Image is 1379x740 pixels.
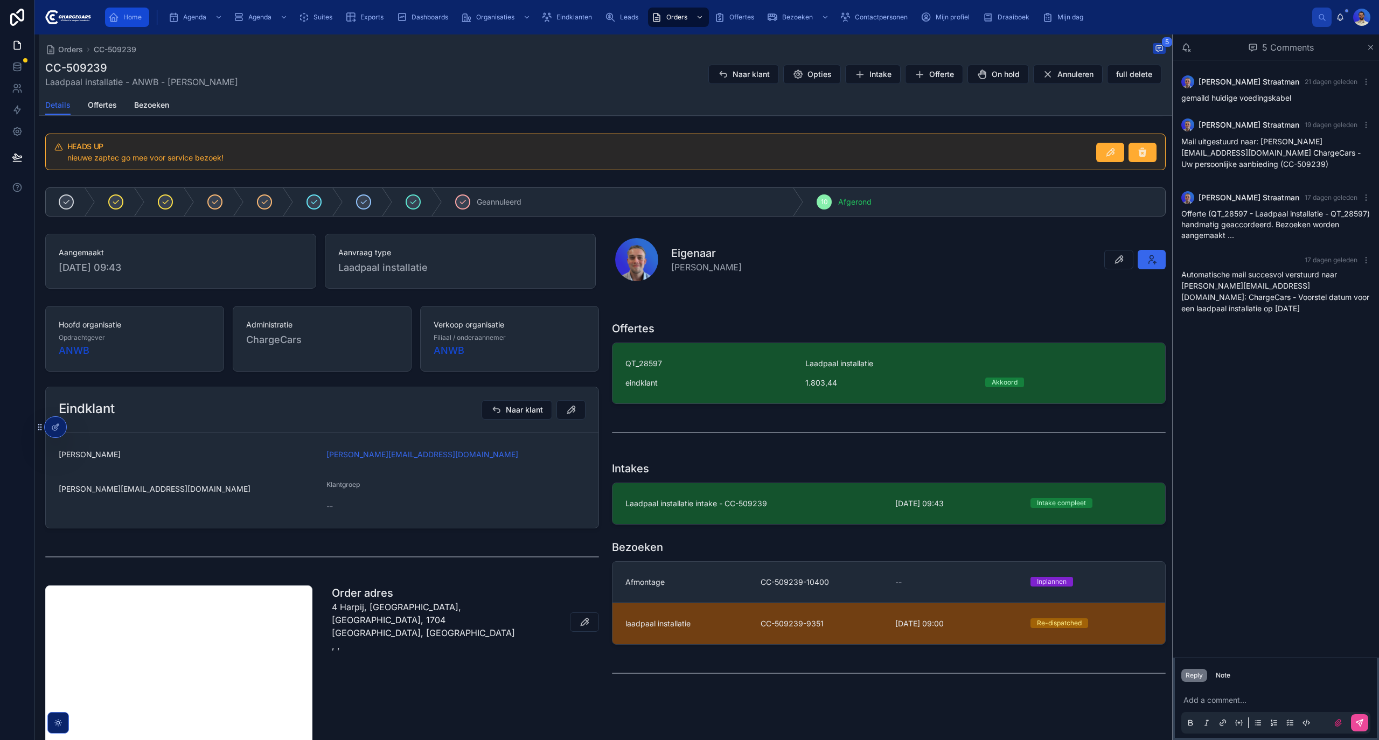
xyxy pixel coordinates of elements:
span: Geannuleerd [477,197,521,207]
a: CC-509239 [94,44,136,55]
h1: Order adres [332,585,518,601]
span: Aanvraag type [338,247,582,258]
span: CC-509239-10400 [761,577,883,588]
a: [PERSON_NAME][EMAIL_ADDRESS][DOMAIN_NAME] [326,449,518,460]
span: Naar klant [733,69,770,80]
h5: HEADS UP [67,143,1088,150]
a: Mijn dag [1039,8,1091,27]
span: [PERSON_NAME] Straatman [1199,76,1299,87]
div: nieuwe zaptec go mee voor service bezoek! [67,152,1088,163]
span: Afmontage [625,577,665,588]
a: QT_28597Laadpaal installatieeindklant1.803,44Akkoord [612,343,1165,403]
span: Dashboards [412,13,448,22]
a: Bezoeken [764,8,834,27]
span: 5 Comments [1262,41,1314,54]
span: Klantgroep [326,480,360,488]
a: Offertes [711,8,762,27]
span: -- [326,501,333,512]
span: full delete [1116,69,1152,80]
span: Eindklanten [556,13,592,22]
a: Orders [45,44,83,55]
span: Draaiboek [998,13,1029,22]
span: 21 dagen geleden [1305,78,1357,86]
span: Offertes [88,100,117,110]
span: Leads [620,13,638,22]
button: Reply [1181,669,1207,682]
a: Exports [342,8,391,27]
span: 5 [1161,37,1173,47]
a: Home [105,8,149,27]
a: Eindklanten [538,8,600,27]
span: Mijn dag [1057,13,1083,22]
span: Bezoeken [782,13,813,22]
span: laadpaal installatie [625,618,691,629]
span: [PERSON_NAME] Straatman [1199,192,1299,203]
div: scrollable content [100,5,1312,29]
span: Laadpaal installatie intake - CC-509239 [625,498,882,509]
span: [DATE] 09:43 [59,260,303,275]
div: Re-dispatched [1037,618,1082,628]
span: Offertes [729,13,754,22]
p: Automatische mail succesvol verstuurd naar [PERSON_NAME][EMAIL_ADDRESS][DOMAIN_NAME]: ChargeCars ... [1181,269,1370,314]
span: Agenda [248,13,271,22]
span: Offerte [929,69,954,80]
a: Bezoeken [134,95,169,117]
h1: Offertes [612,321,654,336]
span: ANWB [434,343,464,358]
span: eindklant [625,378,658,388]
a: Orders [648,8,709,27]
span: Suites [314,13,332,22]
span: Intake [869,69,892,80]
h2: Eindklant [59,400,115,417]
a: ANWB [59,343,89,358]
span: Orders [58,44,83,55]
a: laadpaal installatieCC-509239-9351[DATE] 09:00Re-dispatched [612,603,1165,644]
span: Exports [360,13,384,22]
div: Akkoord [992,378,1018,387]
a: Details [45,95,71,116]
span: CC-509239-9351 [761,618,883,629]
button: Naar klant [482,400,552,420]
button: full delete [1107,65,1161,84]
div: Inplannen [1037,577,1067,587]
a: Offertes [88,95,117,117]
span: gemaild huidige voedingskabel [1181,93,1291,102]
span: Details [45,100,71,110]
span: [DATE] 09:43 [895,498,1018,509]
span: 1.803,44 [805,378,972,388]
button: Opties [783,65,841,84]
h1: Eigenaar [671,246,742,261]
a: AfmontageCC-509239-10400--Inplannen [612,562,1165,603]
span: Bezoeken [134,100,169,110]
span: Orders [666,13,687,22]
span: Administratie [246,319,398,330]
span: Organisaties [476,13,514,22]
span: QT_28597 [625,358,792,369]
div: Note [1216,671,1230,680]
span: Aangemaakt [59,247,303,258]
span: Agenda [183,13,206,22]
a: Organisaties [458,8,536,27]
img: App logo [43,9,91,26]
span: Laadpaal installatie [338,260,428,275]
h1: CC-509239 [45,60,238,75]
div: Intake compleet [1037,498,1086,508]
span: [DATE] 09:00 [895,618,1018,629]
span: Afgerond [838,197,872,207]
span: On hold [992,69,1020,80]
span: Laadpaal installatie - ANWB - [PERSON_NAME] [45,75,238,88]
a: Mijn profiel [917,8,977,27]
p: 4 Harpij, [GEOGRAPHIC_DATA], [GEOGRAPHIC_DATA], 1704 [GEOGRAPHIC_DATA], [GEOGRAPHIC_DATA] , , [332,601,518,652]
span: Hoofd organisatie [59,319,211,330]
span: Filiaal / onderaannemer [434,333,506,342]
span: [PERSON_NAME][EMAIL_ADDRESS][DOMAIN_NAME] [59,484,318,494]
a: Draaiboek [979,8,1037,27]
a: Dashboards [393,8,456,27]
a: Agenda [230,8,293,27]
p: Mail uitgestuurd naar: [PERSON_NAME][EMAIL_ADDRESS][DOMAIN_NAME] ChargeCars - Uw persoonlijke aan... [1181,136,1370,170]
span: nieuwe zaptec go mee voor service bezoek! [67,153,224,162]
span: ChargeCars [246,332,302,347]
a: Contactpersonen [837,8,915,27]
